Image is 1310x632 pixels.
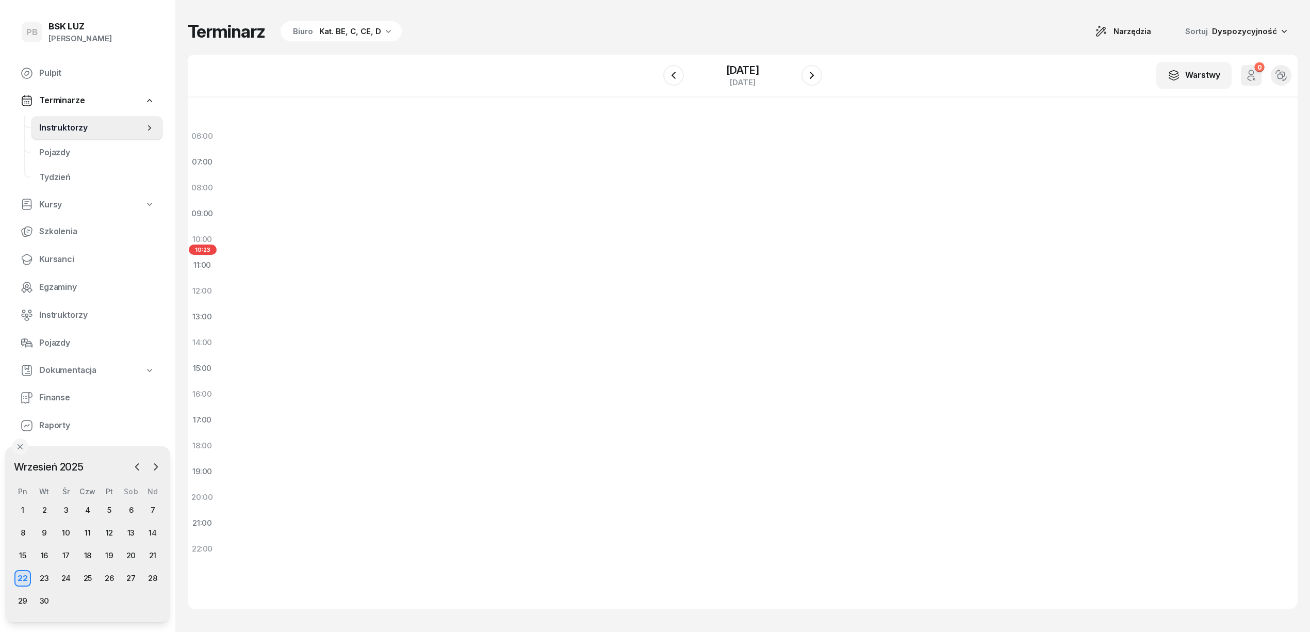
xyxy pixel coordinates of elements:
a: Egzaminy [12,275,163,300]
a: Dokumentacja [12,359,163,382]
div: 18 [79,547,96,564]
span: Dokumentacja [39,364,96,377]
div: Śr [55,487,77,496]
div: 1 [14,502,31,518]
div: 8 [14,525,31,541]
span: Terminarze [39,94,85,107]
span: 10:23 [189,245,217,255]
div: Wt [34,487,55,496]
div: 0 [1254,62,1264,72]
a: Pojazdy [12,331,163,355]
div: 17 [58,547,74,564]
span: Tydzień [39,171,155,184]
div: 17:00 [188,407,217,433]
span: Finanse [39,391,155,404]
a: Szkolenia [12,219,163,244]
div: 15 [14,547,31,564]
a: Instruktorzy [31,116,163,140]
div: 30 [36,593,53,609]
span: Wrzesień 2025 [10,459,88,475]
a: Instruktorzy [12,303,163,328]
span: Sortuj [1185,25,1210,38]
span: Egzaminy [39,281,155,294]
a: Pojazdy [31,140,163,165]
div: 27 [123,570,139,587]
span: Kursanci [39,253,155,266]
span: Szkolenia [39,225,155,238]
div: Nd [142,487,163,496]
div: 16 [36,547,53,564]
a: Ustawienia [12,441,163,466]
a: Tydzień [31,165,163,190]
div: 6 [123,502,139,518]
div: 29 [14,593,31,609]
span: Dyspozycyjność [1212,26,1277,36]
div: 14 [144,525,161,541]
div: 9 [36,525,53,541]
a: Terminarze [12,89,163,112]
a: Kursy [12,193,163,217]
div: 19 [101,547,118,564]
div: 7 [144,502,161,518]
div: BSK LUZ [48,22,112,31]
div: 12:00 [188,278,217,304]
div: Warstwy [1168,69,1220,82]
div: 5 [101,502,118,518]
a: Finanse [12,385,163,410]
div: 15:00 [188,355,217,381]
div: 23 [36,570,53,587]
div: 22 [14,570,31,587]
div: 08:00 [188,175,217,201]
a: Kursanci [12,247,163,272]
span: Narzędzia [1113,25,1151,38]
div: 26 [101,570,118,587]
div: 4 [79,502,96,518]
div: 14:00 [188,330,217,355]
span: Pulpit [39,67,155,80]
div: Biuro [293,25,313,38]
div: Sob [120,487,142,496]
span: Pojazdy [39,146,155,159]
button: Narzędzia [1086,21,1160,42]
div: 09:00 [188,201,217,226]
div: 13:00 [188,304,217,330]
span: Kursy [39,198,62,212]
div: 21 [144,547,161,564]
div: 11:00 [188,252,217,278]
div: 2 [36,502,53,518]
div: 06:00 [188,123,217,149]
div: Kat. BE, C, CE, D [319,25,381,38]
div: 11 [79,525,96,541]
a: Raporty [12,413,163,438]
div: [PERSON_NAME] [48,32,112,45]
a: Pulpit [12,61,163,86]
button: 0 [1241,65,1262,86]
div: Czw [77,487,99,496]
div: 3 [58,502,74,518]
div: 20:00 [188,484,217,510]
span: Pojazdy [39,336,155,350]
div: 25 [79,570,96,587]
div: 20 [123,547,139,564]
div: Pn [12,487,34,496]
span: Raporty [39,419,155,432]
div: Pt [99,487,120,496]
div: 28 [144,570,161,587]
div: 12 [101,525,118,541]
div: 24 [58,570,74,587]
div: 10 [58,525,74,541]
button: Sortuj Dyspozycyjność [1173,21,1298,42]
div: [DATE] [726,78,759,86]
div: 18:00 [188,433,217,459]
span: Instruktorzy [39,121,144,135]
div: 07:00 [188,149,217,175]
div: 16:00 [188,381,217,407]
div: 22:00 [188,536,217,562]
div: 10:00 [188,226,217,252]
span: PB [26,28,38,37]
div: 13 [123,525,139,541]
div: 21:00 [188,510,217,536]
h1: Terminarz [188,22,265,41]
button: BiuroKat. BE, C, CE, D [277,21,402,42]
span: Instruktorzy [39,309,155,322]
